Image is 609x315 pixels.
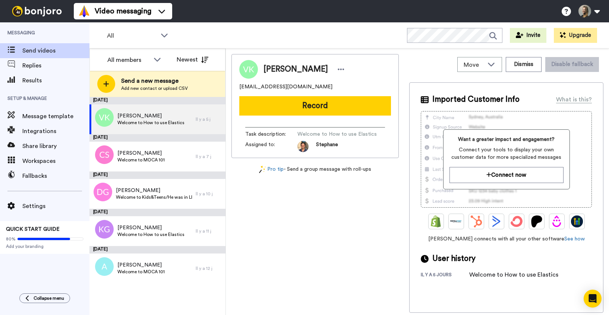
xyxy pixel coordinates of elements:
[564,236,585,242] a: See how
[89,134,225,142] div: [DATE]
[449,136,564,143] span: Want a greater impact and engagement?
[89,209,225,216] div: [DATE]
[196,191,222,197] div: Il y a 10 j
[245,130,297,138] span: Task description :
[89,171,225,179] div: [DATE]
[6,227,60,232] span: QUICK START GUIDE
[117,231,184,237] span: Welcome to How to use Elastics
[22,202,89,211] span: Settings
[449,167,564,183] button: Connect now
[316,141,338,152] span: Stephane
[89,97,225,104] div: [DATE]
[432,94,520,105] span: Imported Customer Info
[116,187,192,194] span: [PERSON_NAME]
[22,61,89,70] span: Replies
[571,215,583,227] img: GoHighLevel
[545,57,599,72] button: Disable fallback
[239,96,391,116] button: Record
[432,253,476,264] span: User history
[421,235,592,243] span: [PERSON_NAME] connects with all your other software
[506,57,542,72] button: Dismiss
[259,166,284,173] a: Pro tip
[117,224,184,231] span: [PERSON_NAME]
[171,52,214,67] button: Newest
[196,265,222,271] div: Il y a 12 j
[95,257,114,276] img: a.png
[117,269,165,275] span: Welcome to MOCA 101
[264,64,328,75] span: [PERSON_NAME]
[22,112,89,121] span: Message template
[6,236,16,242] span: 80%
[584,290,602,308] div: Open Intercom Messenger
[9,6,65,16] img: bj-logo-header-white.svg
[116,194,192,200] span: Welcome to Kids&Teens/He was in LIVE: Principes des aligneurs transparents - [GEOGRAPHIC_DATA]: N...
[117,157,165,163] span: Welcome to MOCA 101
[121,76,188,85] span: Send a new message
[94,183,112,201] img: dg.png
[95,220,114,239] img: kg.png
[551,215,563,227] img: Drip
[297,141,309,152] img: da5f5293-2c7b-4288-972f-10acbc376891-1597253892.jpg
[245,141,297,152] span: Assigned to:
[95,108,114,127] img: vk.png
[510,28,546,43] button: Invite
[107,56,150,64] div: All members
[95,6,151,16] span: Video messaging
[121,85,188,91] span: Add new contact or upload CSV
[34,295,64,301] span: Collapse menu
[196,228,222,234] div: Il y a 11 j
[22,171,89,180] span: Fallbacks
[430,215,442,227] img: Shopify
[196,154,222,160] div: Il y a 7 j
[22,142,89,151] span: Share library
[22,157,89,166] span: Workspaces
[259,166,266,173] img: magic-wand.svg
[78,5,90,17] img: vm-color.svg
[89,246,225,253] div: [DATE]
[490,215,502,227] img: ActiveCampaign
[531,215,543,227] img: Patreon
[22,76,89,85] span: Results
[117,261,165,269] span: [PERSON_NAME]
[239,60,258,79] img: Image of Victor Kim
[554,28,597,43] button: Upgrade
[117,120,184,126] span: Welcome to How to use Elastics
[556,95,592,104] div: What is this?
[117,149,165,157] span: [PERSON_NAME]
[469,270,558,279] div: Welcome to How to use Elastics
[117,112,184,120] span: [PERSON_NAME]
[450,215,462,227] img: Ontraport
[470,215,482,227] img: Hubspot
[464,60,484,69] span: Move
[297,130,377,138] span: Welcome to How to use Elastics
[107,31,157,40] span: All
[196,116,222,122] div: Il y a 5 j
[22,127,89,136] span: Integrations
[239,83,332,91] span: [EMAIL_ADDRESS][DOMAIN_NAME]
[22,46,89,55] span: Send videos
[95,145,114,164] img: cs.png
[231,166,399,173] div: - Send a group message with roll-ups
[6,243,83,249] span: Add your branding
[449,146,564,161] span: Connect your tools to display your own customer data for more specialized messages
[421,272,469,279] div: il y a 5 jours
[19,293,70,303] button: Collapse menu
[511,215,523,227] img: ConvertKit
